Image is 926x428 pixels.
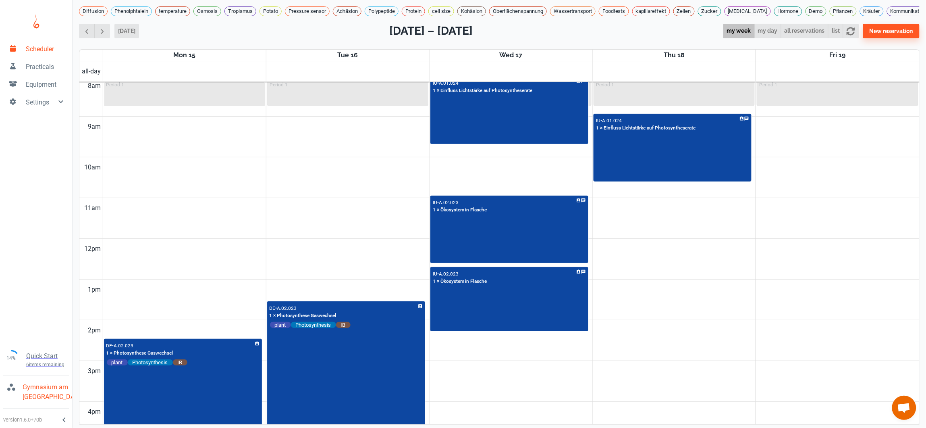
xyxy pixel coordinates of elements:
[830,6,857,16] div: Pflanzen
[723,24,755,39] button: my week
[433,87,532,94] p: 1 × Einfluss Lichtstärke auf Photosyntheserate
[433,207,487,214] p: 1 × Ökosystem in Flasche
[433,200,439,205] p: IU •
[429,7,454,15] span: cell size
[225,7,256,15] span: Tropismus
[806,7,826,15] span: Demo
[155,6,190,16] div: temperature
[111,6,152,16] div: Phenolphtalein
[79,6,108,16] div: Diffusion
[433,80,439,86] p: IU •
[599,7,629,15] span: Foodtests
[489,6,547,16] div: Oberflächenspannung
[87,280,103,300] div: 1pm
[333,6,361,16] div: Adhäsion
[114,343,134,349] p: A.02.023
[439,80,459,86] p: A.01.024
[79,24,95,39] button: Previous week
[260,6,282,16] div: Potato
[106,343,114,349] p: DE •
[83,157,103,177] div: 10am
[365,6,399,16] div: Polypeptide
[87,361,103,381] div: 3pm
[79,7,107,15] span: Diffusion
[277,305,297,311] p: A.02.023
[596,125,696,132] p: 1 × Einfluss Lichtstärke auf Photosyntheserate
[270,312,336,319] p: 1 × Photosynthese Gaswechsel
[81,67,103,76] span: all-day
[87,76,103,96] div: 8am
[111,7,152,15] span: Phenolphtalein
[596,118,602,123] p: IU •
[106,350,173,357] p: 1 × Photosynthese Gaswechsel
[599,6,629,16] div: Foodtests
[270,82,288,88] p: Period 1
[698,7,721,15] span: Zucker
[781,24,828,39] button: all reservations
[596,82,614,88] p: Period 1
[365,7,398,15] span: Polypeptide
[402,6,425,16] div: Protein
[402,7,425,15] span: Protein
[759,82,777,88] p: Period 1
[285,6,330,16] div: Pressure sensor
[550,7,595,15] span: Wassertransport
[260,7,281,15] span: Potato
[860,7,883,15] span: Kräuter
[498,50,524,61] a: September 17, 2025
[550,6,596,16] div: Wassertransport
[194,7,221,15] span: Osmosis
[193,6,221,16] div: Osmosis
[725,7,770,15] span: [MEDICAL_DATA]
[698,6,721,16] div: Zucker
[389,23,473,40] h2: [DATE] – [DATE]
[156,7,190,15] span: temperature
[828,24,843,39] button: list
[285,7,329,15] span: Pressure sensor
[270,305,277,311] p: DE •
[106,82,125,88] p: Period 1
[172,50,197,61] a: September 15, 2025
[633,7,670,15] span: kapillareffekt
[224,6,256,16] div: Tropismus
[83,198,103,218] div: 11am
[128,359,173,366] span: Photosynthesis
[863,24,920,38] button: New reservation
[336,50,359,61] a: September 16, 2025
[270,322,291,328] span: plant
[828,50,847,61] a: September 19, 2025
[291,322,336,328] span: Photosynthesis
[674,7,694,15] span: Zellen
[843,24,859,39] button: refresh
[333,7,361,15] span: Adhäsion
[433,278,487,285] p: 1 × Ökosystem in Flasche
[336,322,351,328] span: IB
[173,359,187,366] span: IB
[94,24,110,39] button: Next week
[830,7,856,15] span: Pflanzen
[774,6,802,16] div: Hormone
[457,6,486,16] div: Kohäsion
[87,320,103,340] div: 2pm
[439,271,459,277] p: A.02.023
[602,118,622,123] p: A.01.024
[490,7,546,15] span: Oberflächenspannung
[725,6,771,16] div: [MEDICAL_DATA]
[673,6,695,16] div: Zellen
[632,6,670,16] div: kapillareffekt
[114,24,139,38] button: [DATE]
[428,6,454,16] div: cell size
[439,200,459,205] p: A.02.023
[87,402,103,422] div: 4pm
[892,396,916,420] div: Chat öffnen
[754,24,781,39] button: my day
[774,7,802,15] span: Hormone
[860,6,884,16] div: Kräuter
[87,117,103,137] div: 9am
[458,7,486,15] span: Kohäsion
[806,6,826,16] div: Demo
[433,271,439,277] p: IU •
[107,359,128,366] span: plant
[83,239,103,259] div: 12pm
[662,50,686,61] a: September 18, 2025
